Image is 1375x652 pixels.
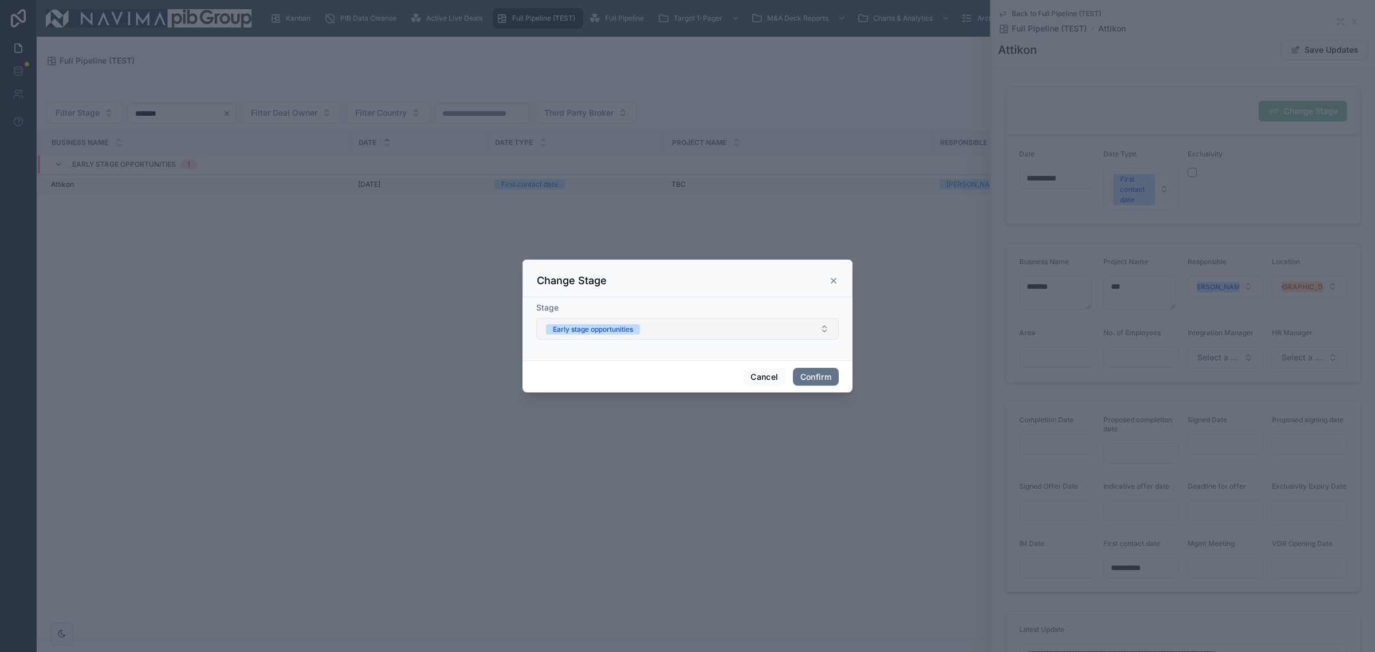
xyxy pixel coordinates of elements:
[536,318,839,340] button: Select Button
[793,368,839,386] button: Confirm
[553,324,633,335] div: Early stage opportunities
[743,368,785,386] button: Cancel
[537,274,607,288] h3: Change Stage
[536,303,559,312] span: Stage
